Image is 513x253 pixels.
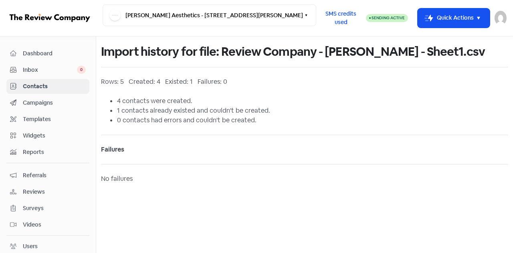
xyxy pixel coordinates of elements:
span: Reviews [23,188,86,196]
span: Campaigns [23,99,86,107]
div: Existed: 1 [165,77,193,87]
a: Widgets [6,128,89,143]
a: Reports [6,145,89,160]
button: [PERSON_NAME] Aesthetics - [STREET_ADDRESS][PERSON_NAME] [103,4,316,26]
a: Sending Active [366,13,408,23]
button: Quick Actions [418,8,490,28]
a: Videos [6,217,89,232]
b: Failures [101,145,124,154]
a: Dashboard [6,46,89,61]
li: 4 contacts were created. [117,96,508,106]
span: Contacts [23,82,86,91]
h1: Import history for file: Review Company - [PERSON_NAME] - Sheet1.csv [101,39,485,65]
a: Campaigns [6,95,89,110]
div: Failures: 0 [198,77,227,87]
span: Surveys [23,204,86,213]
span: Dashboard [23,49,86,58]
span: Reports [23,148,86,156]
span: 0 [77,66,86,74]
a: Surveys [6,201,89,216]
a: Reviews [6,184,89,199]
div: Rows: 5 [101,77,124,87]
a: Inbox 0 [6,63,89,77]
div: No failures [101,174,508,184]
span: Inbox [23,66,77,74]
span: Templates [23,115,86,123]
a: Contacts [6,79,89,94]
span: Videos [23,221,86,229]
li: 1 contacts already existed and couldn't be created. [117,106,508,115]
li: 0 contacts had errors and couldn't be created. [117,115,508,125]
div: Created: 4 [129,77,160,87]
span: Sending Active [372,15,405,20]
img: User [495,11,507,25]
a: Referrals [6,168,89,183]
span: Referrals [23,171,86,180]
a: Templates [6,112,89,127]
span: Widgets [23,132,86,140]
div: Users [23,242,38,251]
a: SMS credits used [316,13,366,22]
span: SMS credits used [323,10,359,26]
